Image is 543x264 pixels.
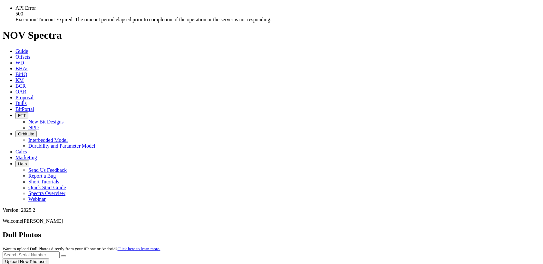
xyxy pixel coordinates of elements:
a: Durability and Parameter Model [28,143,95,149]
a: Click here to learn more. [118,246,160,251]
a: Send Us Feedback [28,167,67,173]
a: Dulls [15,101,27,106]
input: Search Serial Number [3,251,60,258]
a: Quick Start Guide [28,185,66,190]
a: Offsets [15,54,30,60]
a: BitIQ [15,72,27,77]
a: KM [15,77,24,83]
a: BHAs [15,66,28,71]
span: Help [18,161,27,166]
div: Version: 2025.2 [3,207,540,213]
a: Interbedded Model [28,137,68,143]
a: BitPortal [15,106,34,112]
a: WD [15,60,24,65]
a: Webinar [28,196,46,202]
h1: NOV Spectra [3,29,540,41]
a: Report a Bug [28,173,56,179]
span: API Error 500 Execution Timeout Expired. The timeout period elapsed prior to completion of the op... [15,5,271,22]
span: FTT [18,113,26,118]
a: BCR [15,83,26,89]
span: [PERSON_NAME] [22,218,63,224]
button: OrbitLite [15,131,37,137]
span: OrbitLite [18,132,34,136]
a: Proposal [15,95,34,100]
a: Marketing [15,155,37,160]
a: New Bit Designs [28,119,63,124]
a: Spectra Overview [28,191,65,196]
p: Welcome [3,218,540,224]
h2: Dull Photos [3,230,540,239]
a: Short Tutorials [28,179,59,184]
a: OAR [15,89,26,94]
button: FTT [15,112,28,119]
small: Want to upload Dull Photos directly from your iPhone or Android? [3,246,160,251]
a: Calcs [15,149,27,154]
a: NPD [28,125,39,130]
button: Help [15,161,29,167]
a: Guide [15,48,28,54]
